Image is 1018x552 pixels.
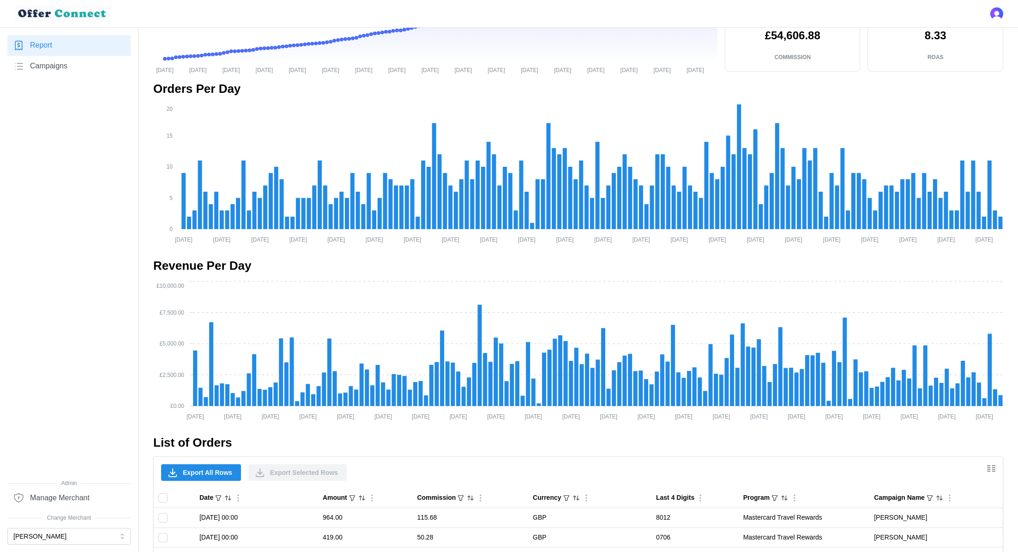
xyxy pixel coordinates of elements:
[521,67,538,73] tspan: [DATE]
[322,67,339,73] tspan: [DATE]
[656,493,694,503] div: Last 4 Digits
[788,413,805,420] tspan: [DATE]
[199,493,213,503] div: Date
[374,413,392,420] tspan: [DATE]
[289,236,307,243] tspan: [DATE]
[160,372,185,378] tspan: £2,500.00
[195,528,318,547] td: [DATE] 00:00
[366,236,383,243] tspan: [DATE]
[299,413,317,420] tspan: [DATE]
[480,236,498,243] tspan: [DATE]
[750,413,768,420] tspan: [DATE]
[651,528,739,547] td: 0706
[675,413,693,420] tspan: [DATE]
[167,133,173,139] tspan: 15
[355,67,373,73] tspan: [DATE]
[7,487,131,508] a: Manage Merchant
[412,528,528,547] td: 50.28
[901,413,918,420] tspan: [DATE]
[695,493,705,503] button: Column Actions
[224,494,232,502] button: Sort by Date descending
[169,226,173,232] tspan: 0
[7,528,131,545] button: [PERSON_NAME]
[825,413,843,420] tspan: [DATE]
[183,465,232,480] span: Export All Rows
[318,528,412,547] td: 419.00
[937,236,955,243] tspan: [DATE]
[938,413,956,420] tspan: [DATE]
[476,493,486,503] button: Column Actions
[869,528,1003,547] td: [PERSON_NAME]
[248,464,347,481] button: Export Selected Rows
[233,493,243,503] button: Column Actions
[869,508,1003,528] td: [PERSON_NAME]
[487,413,505,420] tspan: [DATE]
[709,236,726,243] tspan: [DATE]
[587,67,605,73] tspan: [DATE]
[556,236,574,243] tspan: [DATE]
[581,493,591,503] button: Column Actions
[337,413,355,420] tspan: [DATE]
[15,6,111,22] img: loyalBe Logo
[687,67,704,73] tspan: [DATE]
[976,236,993,243] tspan: [DATE]
[990,7,1003,20] img: 's logo
[7,56,131,77] a: Campaigns
[404,236,421,243] tspan: [DATE]
[224,413,241,420] tspan: [DATE]
[251,236,269,243] tspan: [DATE]
[739,508,870,528] td: Mastercard Travel Rewards
[785,236,802,243] tspan: [DATE]
[412,508,528,528] td: 115.68
[525,413,542,420] tspan: [DATE]
[158,493,168,503] input: Toggle select all
[167,105,173,112] tspan: 20
[158,513,168,522] input: Toggle select row
[169,195,173,201] tspan: 5
[160,309,185,316] tspan: £7,500.00
[653,67,671,73] tspan: [DATE]
[187,413,204,420] tspan: [DATE]
[651,508,739,528] td: 8012
[30,492,90,504] span: Manage Merchant
[518,236,536,243] tspan: [DATE]
[367,493,377,503] button: Column Actions
[412,413,429,420] tspan: [DATE]
[874,493,925,503] div: Campaign Name
[935,494,944,502] button: Sort by Campaign Name ascending
[861,236,879,243] tspan: [DATE]
[713,413,730,420] tspan: [DATE]
[195,508,318,528] td: [DATE] 00:00
[358,494,366,502] button: Sort by Amount descending
[747,236,764,243] tspan: [DATE]
[388,67,406,73] tspan: [DATE]
[928,54,944,61] p: ROAS
[670,236,688,243] tspan: [DATE]
[153,435,1003,451] h2: List of Orders
[270,465,338,480] span: Export Selected Rows
[175,236,193,243] tspan: [DATE]
[223,67,240,73] tspan: [DATE]
[153,258,1003,274] h2: Revenue Per Day
[594,236,612,243] tspan: [DATE]
[823,236,841,243] tspan: [DATE]
[7,479,131,488] span: Admin
[466,494,475,502] button: Sort by Commission descending
[780,494,789,502] button: Sort by Program ascending
[213,236,231,243] tspan: [DATE]
[161,464,241,481] button: Export All Rows
[572,494,580,502] button: Sort by Currency ascending
[899,236,917,243] tspan: [DATE]
[318,508,412,528] td: 964.00
[638,413,655,420] tspan: [DATE]
[620,67,638,73] tspan: [DATE]
[789,493,800,503] button: Column Actions
[983,461,999,476] button: Show/Hide columns
[417,493,456,503] div: Commission
[976,413,993,420] tspan: [DATE]
[7,35,131,56] a: Report
[863,413,880,420] tspan: [DATE]
[323,493,347,503] div: Amount
[170,403,184,409] tspan: £0.00
[442,236,459,243] tspan: [DATE]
